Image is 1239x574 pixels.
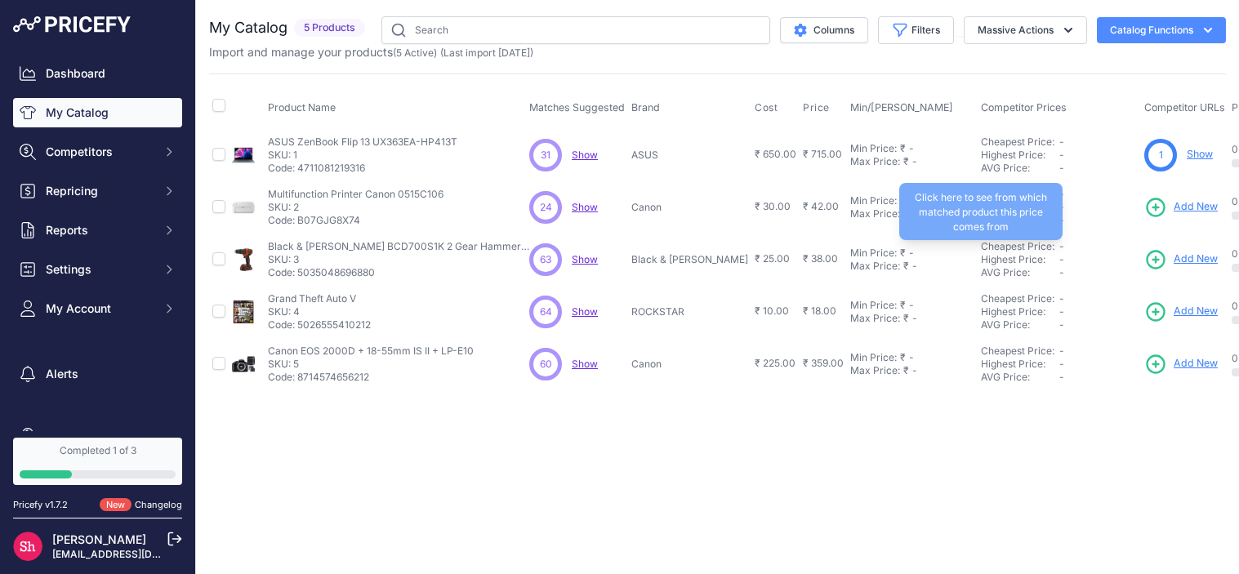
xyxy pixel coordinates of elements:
[981,292,1054,305] a: Cheapest Price:
[755,200,791,212] span: ₹ 30.00
[755,101,778,114] span: Cost
[13,255,182,284] button: Settings
[909,155,917,168] div: -
[906,299,914,312] div: -
[13,98,182,127] a: My Catalog
[981,101,1067,113] span: Competitor Prices
[529,101,625,113] span: Matches Suggested
[13,498,68,512] div: Pricefy v1.7.2
[850,207,900,220] div: Max Price:
[906,351,914,364] div: -
[396,47,434,59] a: 5 Active
[1059,305,1064,318] span: -
[268,149,457,162] p: SKU: 1
[850,194,897,207] div: Min Price:
[268,240,529,253] p: Black & [PERSON_NAME] BCD700S1K 2 Gear Hammer Drill 18V 1 x 1.5[PERSON_NAME]-ion
[268,188,443,201] p: Multifunction Printer Canon 0515C106
[850,155,900,168] div: Max Price:
[13,438,182,485] a: Completed 1 of 3
[46,222,153,238] span: Reports
[541,148,550,162] span: 31
[1059,149,1064,161] span: -
[631,253,748,266] p: Black & [PERSON_NAME]
[1174,304,1218,319] span: Add New
[981,162,1059,175] div: AVG Price:
[850,299,897,312] div: Min Price:
[909,260,917,273] div: -
[572,305,598,318] span: Show
[755,357,796,369] span: ₹ 225.00
[1144,101,1225,113] span: Competitor URLs
[1059,253,1064,265] span: -
[572,149,598,161] span: Show
[268,292,371,305] p: Grand Theft Auto V
[903,155,909,168] div: ₹
[20,444,176,457] div: Completed 1 of 3
[981,358,1059,371] div: Highest Price:
[850,312,900,325] div: Max Price:
[46,261,153,278] span: Settings
[803,101,830,114] span: Price
[631,305,748,318] p: ROCKSTAR
[1144,300,1218,323] a: Add New
[981,266,1059,279] div: AVG Price:
[572,358,598,370] a: Show
[900,142,906,155] div: ₹
[1159,148,1163,162] span: 1
[900,299,906,312] div: ₹
[46,144,153,160] span: Competitors
[803,101,833,114] button: Price
[540,357,552,372] span: 60
[850,364,900,377] div: Max Price:
[981,253,1059,266] div: Highest Price:
[755,305,789,317] span: ₹ 10.00
[268,371,474,384] p: Code: 8714574656212
[850,247,897,260] div: Min Price:
[631,149,748,162] p: ASUS
[268,201,443,214] p: SKU: 2
[46,300,153,317] span: My Account
[1174,199,1218,215] span: Add New
[52,532,146,546] a: [PERSON_NAME]
[1059,162,1064,174] span: -
[209,44,533,60] p: Import and manage your products
[52,548,223,560] a: [EMAIL_ADDRESS][DOMAIN_NAME]
[631,101,660,113] span: Brand
[631,201,748,214] p: Canon
[1059,240,1064,252] span: -
[906,142,914,155] div: -
[755,252,790,265] span: ₹ 25.00
[1059,318,1064,331] span: -
[1059,292,1064,305] span: -
[850,101,953,113] span: Min/[PERSON_NAME]
[1174,251,1218,267] span: Add New
[1144,248,1218,271] a: Add New
[393,47,437,59] span: ( )
[13,294,182,323] button: My Account
[540,305,552,319] span: 64
[909,364,917,377] div: -
[906,247,914,260] div: -
[803,357,844,369] span: ₹ 359.00
[900,247,906,260] div: ₹
[268,345,474,358] p: Canon EOS 2000D + 18-55mm IS II + LP-E10
[1059,371,1064,383] span: -
[1059,136,1064,148] span: -
[755,148,796,160] span: ₹ 650.00
[803,305,836,317] span: ₹ 18.00
[268,253,529,266] p: SKU: 3
[850,260,900,273] div: Max Price:
[268,266,529,279] p: Code: 5035048696880
[903,260,909,273] div: ₹
[964,16,1087,44] button: Massive Actions
[850,142,897,155] div: Min Price:
[981,305,1059,318] div: Highest Price:
[13,59,182,88] a: Dashboard
[903,364,909,377] div: ₹
[780,17,868,43] button: Columns
[572,253,598,265] a: Show
[13,59,182,451] nav: Sidebar
[981,345,1054,357] a: Cheapest Price:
